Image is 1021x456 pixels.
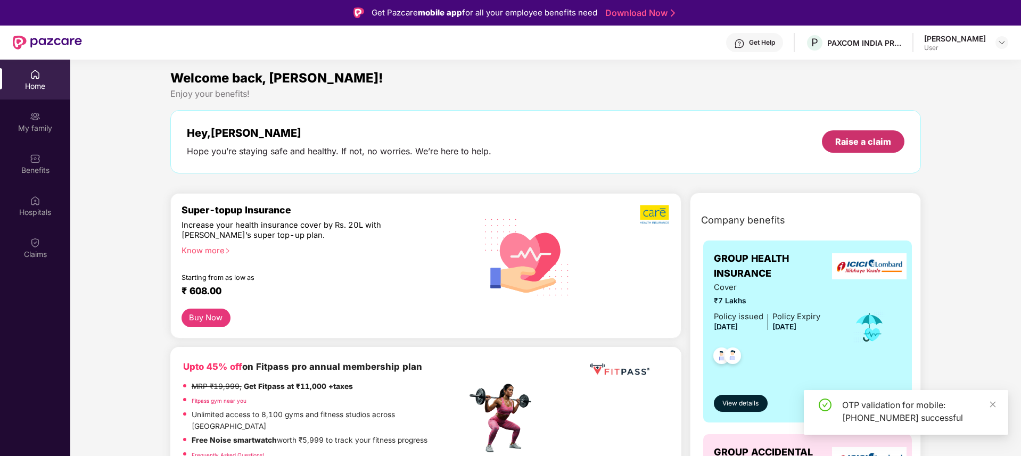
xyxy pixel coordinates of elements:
img: New Pazcare Logo [13,36,82,49]
img: Logo [353,7,364,18]
span: check-circle [819,399,831,411]
img: icon [852,310,887,345]
img: svg+xml;base64,PHN2ZyB4bWxucz0iaHR0cDovL3d3dy53My5vcmcvMjAwMC9zdmciIHhtbG5zOnhsaW5rPSJodHRwOi8vd3... [476,205,578,308]
img: svg+xml;base64,PHN2ZyBpZD0iSG9tZSIgeG1sbnM9Imh0dHA6Ly93d3cudzMub3JnLzIwMDAvc3ZnIiB3aWR0aD0iMjAiIG... [30,69,40,80]
span: Company benefits [701,213,785,228]
button: Buy Now [182,309,230,327]
p: worth ₹5,999 to track your fitness progress [192,435,427,446]
div: Starting from as low as [182,273,422,281]
div: Policy issued [714,311,763,323]
img: insurerLogo [832,253,907,279]
span: View details [722,399,759,409]
div: ₹ 608.00 [182,285,456,298]
div: PAXCOM INDIA PRIVATE LIMITED [827,38,902,48]
b: Upto 45% off [183,361,242,372]
button: View details [714,395,768,412]
span: [DATE] [714,322,738,331]
p: Unlimited access to 8,100 gyms and fitness studios across [GEOGRAPHIC_DATA] [192,409,466,432]
div: Raise a claim [835,136,891,147]
div: Hope you’re staying safe and healthy. If not, no worries. We’re here to help. [187,146,491,157]
img: fppp.png [588,360,652,379]
span: P [811,36,818,49]
img: svg+xml;base64,PHN2ZyBpZD0iRHJvcGRvd24tMzJ4MzIiIHhtbG5zPSJodHRwOi8vd3d3LnczLm9yZy8yMDAwL3N2ZyIgd2... [998,38,1006,47]
div: [PERSON_NAME] [924,34,986,44]
img: svg+xml;base64,PHN2ZyBpZD0iSG9zcGl0YWxzIiB4bWxucz0iaHR0cDovL3d3dy53My5vcmcvMjAwMC9zdmciIHdpZHRoPS... [30,195,40,206]
span: [DATE] [772,322,796,331]
div: Know more [182,246,460,253]
span: ₹7 Lakhs [714,295,820,307]
div: Hey, [PERSON_NAME] [187,127,491,139]
img: b5dec4f62d2307b9de63beb79f102df3.png [640,204,670,225]
span: close [989,401,997,408]
strong: mobile app [418,7,462,18]
div: Enjoy your benefits! [170,88,921,100]
span: right [225,248,230,254]
div: Get Help [749,38,775,47]
span: GROUP HEALTH INSURANCE [714,251,838,281]
div: User [924,44,986,52]
div: Policy Expiry [772,311,820,323]
del: MRP ₹19,999, [192,382,242,391]
img: Stroke [671,7,675,19]
a: Download Now [605,7,672,19]
img: fpp.png [466,381,541,455]
div: Super-topup Insurance [182,204,467,215]
div: Get Pazcare for all your employee benefits need [372,6,597,19]
span: Welcome back, [PERSON_NAME]! [170,70,383,86]
b: on Fitpass pro annual membership plan [183,361,422,372]
img: svg+xml;base64,PHN2ZyBpZD0iQ2xhaW0iIHhtbG5zPSJodHRwOi8vd3d3LnczLm9yZy8yMDAwL3N2ZyIgd2lkdGg9IjIwIi... [30,237,40,248]
strong: Free Noise smartwatch [192,436,277,444]
div: OTP validation for mobile: [PHONE_NUMBER] successful [842,399,995,424]
a: Fitpass gym near you [192,397,246,404]
img: svg+xml;base64,PHN2ZyBpZD0iSGVscC0zMngzMiIgeG1sbnM9Imh0dHA6Ly93d3cudzMub3JnLzIwMDAvc3ZnIiB3aWR0aD... [734,38,745,49]
img: svg+xml;base64,PHN2ZyB4bWxucz0iaHR0cDovL3d3dy53My5vcmcvMjAwMC9zdmciIHdpZHRoPSI0OC45NDMiIGhlaWdodD... [709,344,735,370]
strong: Get Fitpass at ₹11,000 +taxes [244,382,353,391]
span: Cover [714,281,820,294]
img: svg+xml;base64,PHN2ZyB4bWxucz0iaHR0cDovL3d3dy53My5vcmcvMjAwMC9zdmciIHdpZHRoPSI0OC45NDMiIGhlaWdodD... [720,344,746,370]
img: svg+xml;base64,PHN2ZyB3aWR0aD0iMjAiIGhlaWdodD0iMjAiIHZpZXdCb3g9IjAgMCAyMCAyMCIgZmlsbD0ibm9uZSIgeG... [30,111,40,122]
div: Increase your health insurance cover by Rs. 20L with [PERSON_NAME]’s super top-up plan. [182,220,421,241]
img: svg+xml;base64,PHN2ZyBpZD0iQmVuZWZpdHMiIHhtbG5zPSJodHRwOi8vd3d3LnczLm9yZy8yMDAwL3N2ZyIgd2lkdGg9Ij... [30,153,40,164]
